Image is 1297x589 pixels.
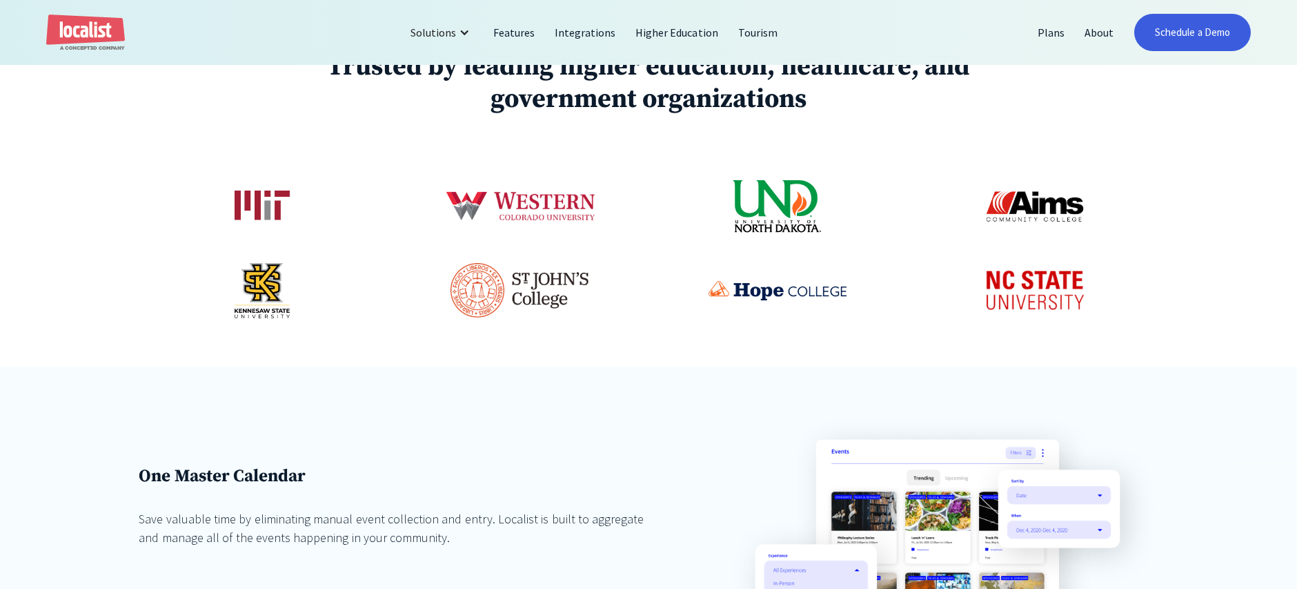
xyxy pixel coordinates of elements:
img: Kennesaw State University logo [235,263,290,318]
a: About [1075,16,1124,49]
a: Plans [1028,16,1075,49]
a: Higher Education [626,16,729,49]
img: Western Colorado University logo [443,163,597,250]
div: Solutions [400,16,484,49]
img: NC State University logo [973,260,1097,320]
img: University of North Dakota logo [732,179,822,234]
div: Solutions [410,24,456,41]
a: Tourism [729,16,788,49]
strong: Trusted by leading higher education, healthcare, and government organizations [327,50,970,117]
a: Schedule a Demo [1134,14,1251,51]
img: St John's College logo [451,263,588,318]
div: Save valuable time by eliminating manual event collection and entry. Localist is built to aggrega... [139,510,664,547]
a: home [46,15,125,51]
strong: One Master Calendar [139,465,306,487]
img: Hope College logo [709,281,846,300]
a: Integrations [545,16,626,49]
img: Massachusetts Institute of Technology logo [235,191,290,222]
a: Features [484,16,545,49]
img: Aims Community College logo [985,179,1085,234]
